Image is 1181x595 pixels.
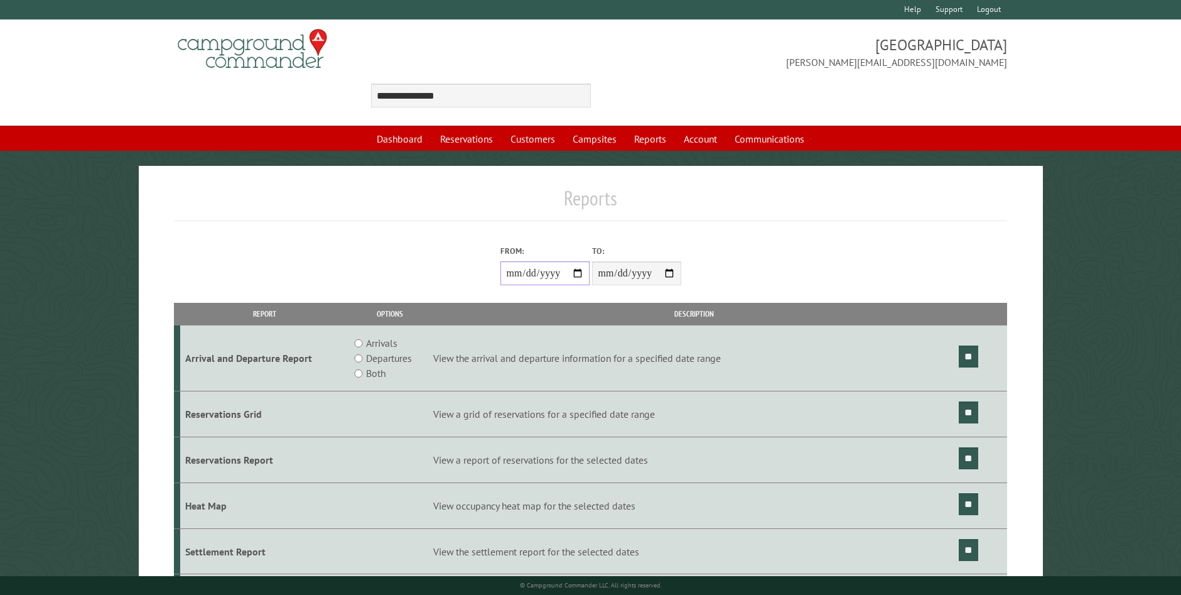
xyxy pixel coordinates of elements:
a: Account [676,127,725,151]
span: [GEOGRAPHIC_DATA] [PERSON_NAME][EMAIL_ADDRESS][DOMAIN_NAME] [591,35,1008,70]
th: Report [180,303,349,325]
td: Arrival and Departure Report [180,325,349,391]
td: Settlement Report [180,528,349,574]
a: Reservations [433,127,500,151]
td: View the arrival and departure information for a specified date range [431,325,957,391]
a: Customers [503,127,563,151]
img: Campground Commander [174,25,331,74]
label: From: [500,245,590,257]
td: View a grid of reservations for a specified date range [431,391,957,437]
label: Both [366,366,386,381]
td: Reservations Grid [180,391,349,437]
label: To: [592,245,681,257]
h1: Reports [174,186,1007,221]
td: Reservations Report [180,437,349,483]
a: Dashboard [369,127,430,151]
small: © Campground Commander LLC. All rights reserved. [520,581,662,589]
th: Description [431,303,957,325]
label: Arrivals [366,336,397,351]
td: View occupancy heat map for the selected dates [431,483,957,528]
td: View the settlement report for the selected dates [431,528,957,574]
a: Reports [627,127,674,151]
td: View a report of reservations for the selected dates [431,437,957,483]
td: Heat Map [180,483,349,528]
label: Departures [366,351,412,366]
a: Communications [727,127,812,151]
a: Campsites [565,127,624,151]
th: Options [349,303,431,325]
